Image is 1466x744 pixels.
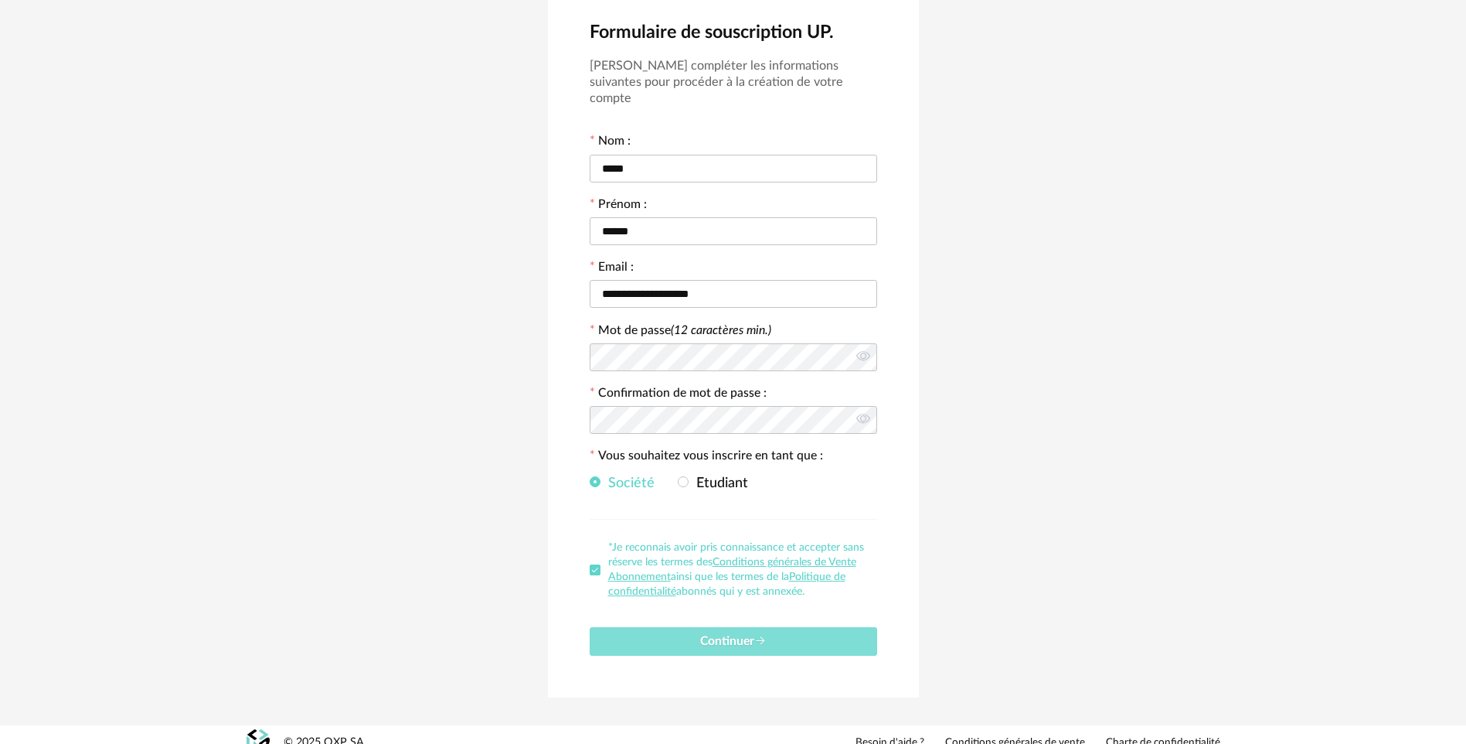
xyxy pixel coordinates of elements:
span: Etudiant [689,476,748,490]
a: Conditions générales de Vente Abonnement [608,557,856,582]
label: Vous souhaitez vous inscrire en tant que : [590,450,823,466]
span: *Je reconnais avoir pris connaissance et accepter sans réserve les termes des ainsi que les terme... [608,542,864,597]
label: Nom : [590,135,631,151]
label: Mot de passe [598,324,771,336]
h3: [PERSON_NAME] compléter les informations suivantes pour procéder à la création de votre compte [590,58,877,107]
button: Continuer [590,627,877,656]
span: Société [600,476,655,490]
i: (12 caractères min.) [671,324,771,336]
span: Continuer [700,635,767,647]
label: Prénom : [590,199,647,214]
label: Email : [590,261,634,277]
label: Confirmation de mot de passe : [590,387,767,403]
h2: Formulaire de souscription UP. [590,21,877,44]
